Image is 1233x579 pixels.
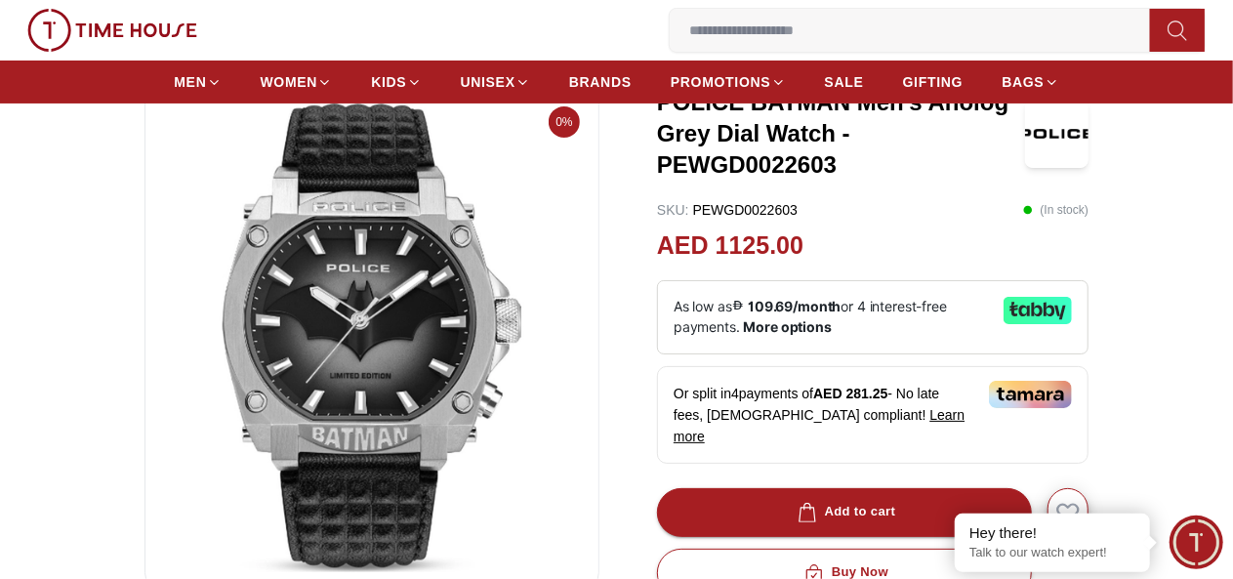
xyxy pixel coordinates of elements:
[657,202,689,218] span: SKU :
[27,9,197,52] img: ...
[903,72,964,92] span: GIFTING
[569,72,632,92] span: BRANDS
[1002,64,1058,100] a: BAGS
[969,523,1135,543] div: Hey there!
[549,106,580,138] span: 0%
[1170,516,1223,569] div: Chat Widget
[671,72,771,92] span: PROMOTIONS
[794,501,896,523] div: Add to cart
[657,227,803,265] h2: AED 1125.00
[813,386,887,401] span: AED 281.25
[1025,100,1089,168] img: POLICE BATMAN Men's Anolog Grey Dial Watch - PEWGD0022603
[657,488,1032,537] button: Add to cart
[1023,200,1089,220] p: ( In stock )
[825,72,864,92] span: SALE
[674,407,965,444] span: Learn more
[969,545,1135,561] p: Talk to our watch expert!
[261,64,333,100] a: WOMEN
[174,64,221,100] a: MEN
[825,64,864,100] a: SALE
[371,64,421,100] a: KIDS
[569,64,632,100] a: BRANDS
[657,366,1089,464] div: Or split in 4 payments of - No late fees, [DEMOGRAPHIC_DATA] compliant!
[261,72,318,92] span: WOMEN
[989,381,1072,408] img: Tamara
[371,72,406,92] span: KIDS
[461,72,515,92] span: UNISEX
[903,64,964,100] a: GIFTING
[671,64,786,100] a: PROMOTIONS
[1002,72,1044,92] span: BAGS
[461,64,530,100] a: UNISEX
[174,72,206,92] span: MEN
[161,103,583,572] img: POLICE BATMAN Men's Anolog Grey Dial Watch - PEWGD0022603
[657,200,798,220] p: PEWGD0022603
[657,87,1025,181] h3: POLICE BATMAN Men's Anolog Grey Dial Watch - PEWGD0022603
